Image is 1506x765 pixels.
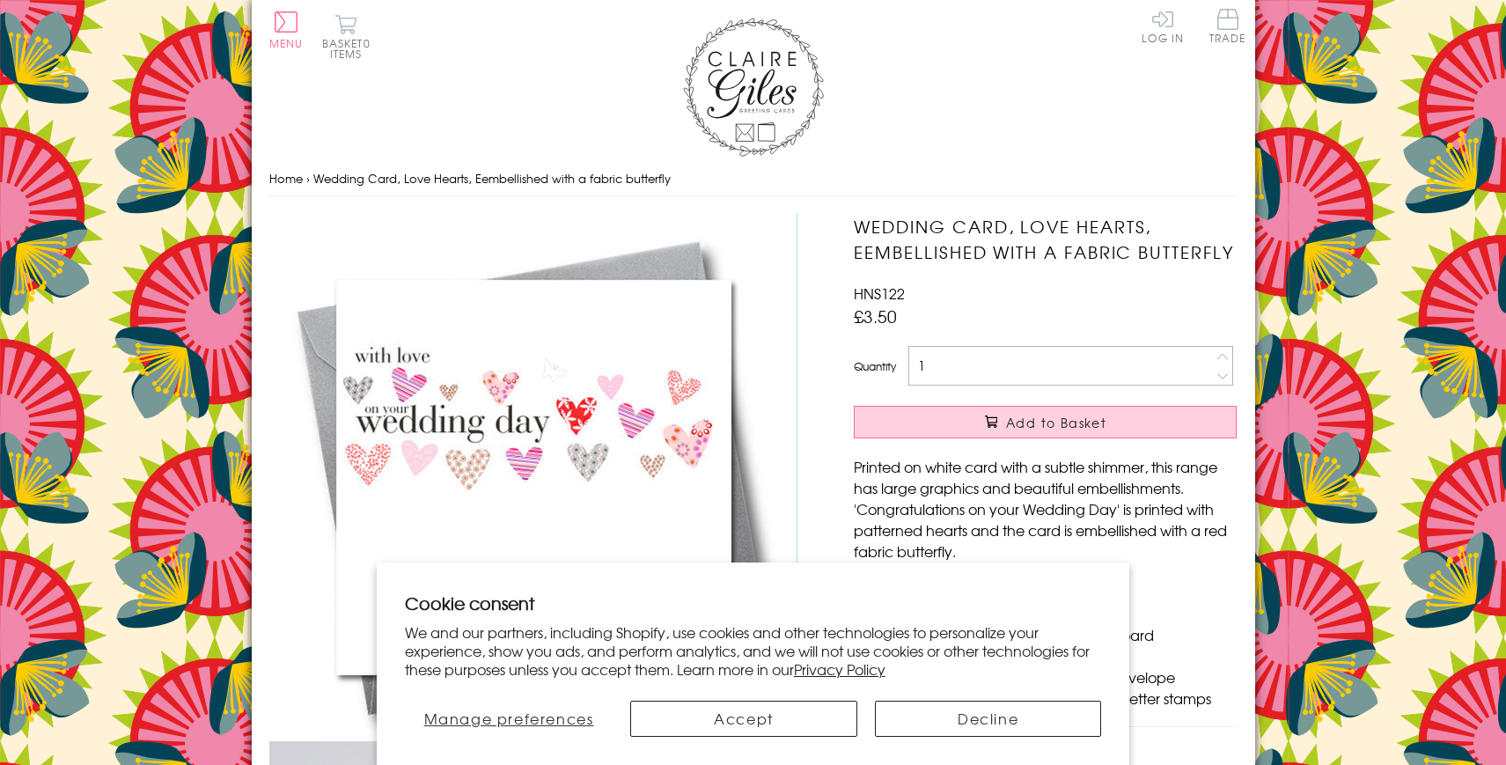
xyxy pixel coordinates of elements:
button: Basket0 items [322,14,371,59]
h1: Wedding Card, Love Hearts, Eembellished with a fabric butterfly [854,214,1237,265]
a: Privacy Policy [794,658,885,680]
button: Accept [630,701,856,737]
span: HNS122 [854,283,905,304]
button: Manage preferences [405,701,613,737]
h2: Cookie consent [405,591,1102,615]
a: Trade [1209,9,1246,47]
span: Manage preferences [424,708,594,729]
span: Menu [269,35,304,51]
span: Trade [1209,9,1246,43]
span: 0 items [330,35,371,62]
label: Quantity [854,358,896,374]
span: Add to Basket [1006,414,1106,431]
button: Add to Basket [854,406,1237,438]
span: › [306,170,310,187]
p: Printed on white card with a subtle shimmer, this range has large graphics and beautiful embellis... [854,456,1237,562]
img: Wedding Card, Love Hearts, Eembellished with a fabric butterfly [269,214,797,741]
img: Claire Giles Greetings Cards [683,18,824,157]
nav: breadcrumbs [269,161,1238,197]
a: Log In [1142,9,1184,43]
span: £3.50 [854,304,897,328]
button: Menu [269,11,304,48]
button: Decline [875,701,1101,737]
p: We and our partners, including Shopify, use cookies and other technologies to personalize your ex... [405,623,1102,678]
span: Wedding Card, Love Hearts, Eembellished with a fabric butterfly [313,170,671,187]
a: Home [269,170,303,187]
